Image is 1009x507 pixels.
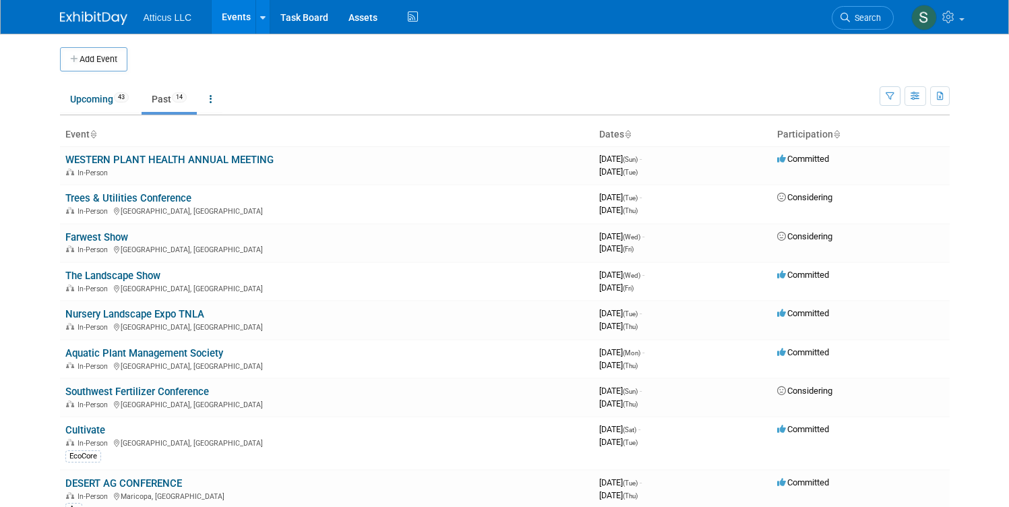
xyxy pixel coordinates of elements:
span: Search [850,13,881,23]
span: (Wed) [623,272,640,279]
div: [GEOGRAPHIC_DATA], [GEOGRAPHIC_DATA] [65,205,588,216]
div: EcoCore [65,450,101,463]
span: [DATE] [599,490,638,500]
span: [DATE] [599,347,644,357]
span: Considering [777,192,832,202]
span: (Tue) [623,169,638,176]
span: Committed [777,347,829,357]
img: In-Person Event [66,492,74,499]
div: [GEOGRAPHIC_DATA], [GEOGRAPHIC_DATA] [65,243,588,254]
a: Cultivate [65,424,105,436]
span: In-Person [78,207,112,216]
th: Event [60,123,594,146]
span: (Fri) [623,285,634,292]
span: Atticus LLC [144,12,192,23]
span: In-Person [78,492,112,501]
span: - [640,154,642,164]
span: (Tue) [623,310,638,318]
span: [DATE] [599,154,642,164]
span: (Thu) [623,362,638,369]
a: Sort by Participation Type [833,129,840,140]
img: In-Person Event [66,169,74,175]
span: Committed [777,477,829,487]
a: The Landscape Show [65,270,160,282]
span: In-Person [78,323,112,332]
span: [DATE] [599,437,638,447]
span: (Sat) [623,426,636,434]
a: Sort by Event Name [90,129,96,140]
span: (Mon) [623,349,640,357]
span: In-Person [78,439,112,448]
img: In-Person Event [66,439,74,446]
a: Nursery Landscape Expo TNLA [65,308,204,320]
span: - [638,424,640,434]
span: - [642,270,644,280]
a: Sort by Start Date [624,129,631,140]
div: [GEOGRAPHIC_DATA], [GEOGRAPHIC_DATA] [65,437,588,448]
img: ExhibitDay [60,11,127,25]
span: [DATE] [599,205,638,215]
span: [DATE] [599,243,634,253]
span: [DATE] [599,270,644,280]
a: DESERT AG CONFERENCE [65,477,182,489]
th: Dates [594,123,772,146]
span: Considering [777,386,832,396]
span: In-Person [78,245,112,254]
span: (Thu) [623,323,638,330]
span: [DATE] [599,477,642,487]
a: Trees & Utilities Conference [65,192,191,204]
span: (Sun) [623,388,638,395]
button: Add Event [60,47,127,71]
span: [DATE] [599,231,644,241]
a: Past14 [142,86,197,112]
span: (Tue) [623,479,638,487]
span: 43 [114,92,129,102]
a: WESTERN PLANT HEALTH ANNUAL MEETING [65,154,274,166]
span: [DATE] [599,308,642,318]
span: (Fri) [623,245,634,253]
span: In-Person [78,362,112,371]
span: In-Person [78,169,112,177]
div: [GEOGRAPHIC_DATA], [GEOGRAPHIC_DATA] [65,398,588,409]
div: [GEOGRAPHIC_DATA], [GEOGRAPHIC_DATA] [65,321,588,332]
span: Committed [777,308,829,318]
div: [GEOGRAPHIC_DATA], [GEOGRAPHIC_DATA] [65,282,588,293]
span: (Thu) [623,207,638,214]
span: (Tue) [623,194,638,202]
span: Considering [777,231,832,241]
span: [DATE] [599,360,638,370]
span: - [642,347,644,357]
span: - [640,308,642,318]
div: [GEOGRAPHIC_DATA], [GEOGRAPHIC_DATA] [65,360,588,371]
a: Search [832,6,894,30]
img: In-Person Event [66,362,74,369]
span: - [642,231,644,241]
img: In-Person Event [66,207,74,214]
span: In-Person [78,285,112,293]
th: Participation [772,123,950,146]
span: (Thu) [623,400,638,408]
span: (Sun) [623,156,638,163]
span: (Tue) [623,439,638,446]
span: - [640,386,642,396]
a: Farwest Show [65,231,128,243]
span: Committed [777,270,829,280]
span: In-Person [78,400,112,409]
span: - [640,477,642,487]
a: Upcoming43 [60,86,139,112]
span: [DATE] [599,192,642,202]
img: In-Person Event [66,323,74,330]
span: (Wed) [623,233,640,241]
img: Sara Bayed [911,5,937,30]
span: Committed [777,424,829,434]
img: In-Person Event [66,245,74,252]
div: Maricopa, [GEOGRAPHIC_DATA] [65,490,588,501]
a: Southwest Fertilizer Conference [65,386,209,398]
a: Aquatic Plant Management Society [65,347,223,359]
span: [DATE] [599,424,640,434]
span: [DATE] [599,167,638,177]
span: 14 [172,92,187,102]
img: In-Person Event [66,285,74,291]
span: [DATE] [599,282,634,293]
span: [DATE] [599,386,642,396]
